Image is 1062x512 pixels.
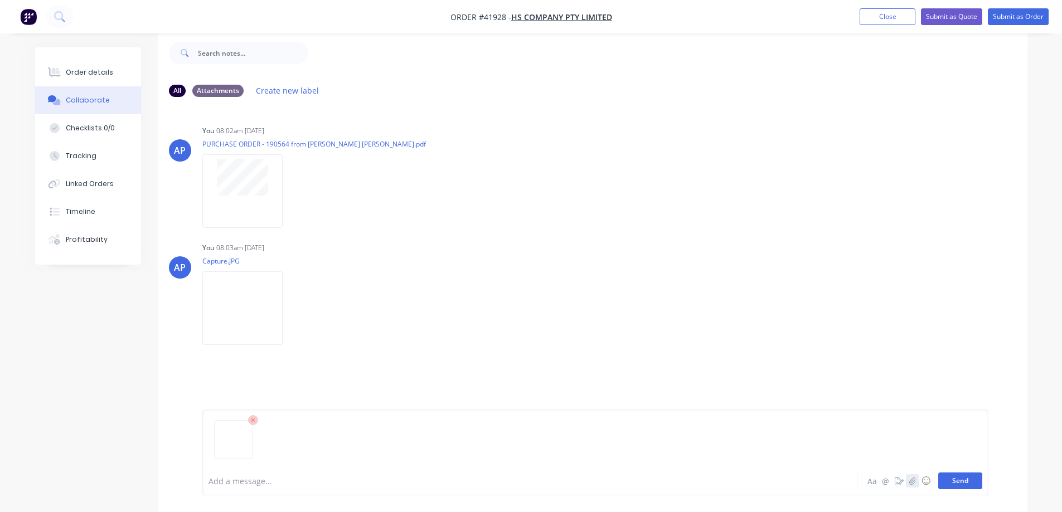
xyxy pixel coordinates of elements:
div: You [202,126,214,136]
div: 08:02am [DATE] [216,126,264,136]
button: Create new label [250,83,325,98]
div: Checklists 0/0 [66,123,115,133]
img: Factory [20,8,37,25]
button: Aa [866,474,879,487]
button: Close [860,8,915,25]
p: Capture.JPG [202,256,294,266]
div: AP [174,261,186,274]
button: Profitability [35,226,141,253]
div: All [169,85,186,97]
div: 08:03am [DATE] [216,243,264,253]
div: AP [174,144,186,157]
div: Tracking [66,151,96,161]
button: Order details [35,58,141,86]
div: Collaborate [66,95,110,105]
div: You [202,243,214,253]
button: @ [879,474,893,487]
button: Timeline [35,198,141,226]
button: Collaborate [35,86,141,114]
input: Search notes... [198,42,308,64]
button: Submit as Order [988,8,1049,25]
div: Timeline [66,207,95,217]
button: Tracking [35,142,141,170]
div: Attachments [192,85,244,97]
p: PURCHASE ORDER - 190564 from [PERSON_NAME] [PERSON_NAME].pdf [202,139,426,149]
a: HS Company Pty Limited [511,12,612,22]
button: Checklists 0/0 [35,114,141,142]
div: Order details [66,67,113,77]
button: Submit as Quote [921,8,982,25]
span: Order #41928 - [450,12,511,22]
button: ☺ [919,474,933,487]
button: Linked Orders [35,170,141,198]
button: Send [938,472,982,489]
div: Profitability [66,235,108,245]
div: Linked Orders [66,179,114,189]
